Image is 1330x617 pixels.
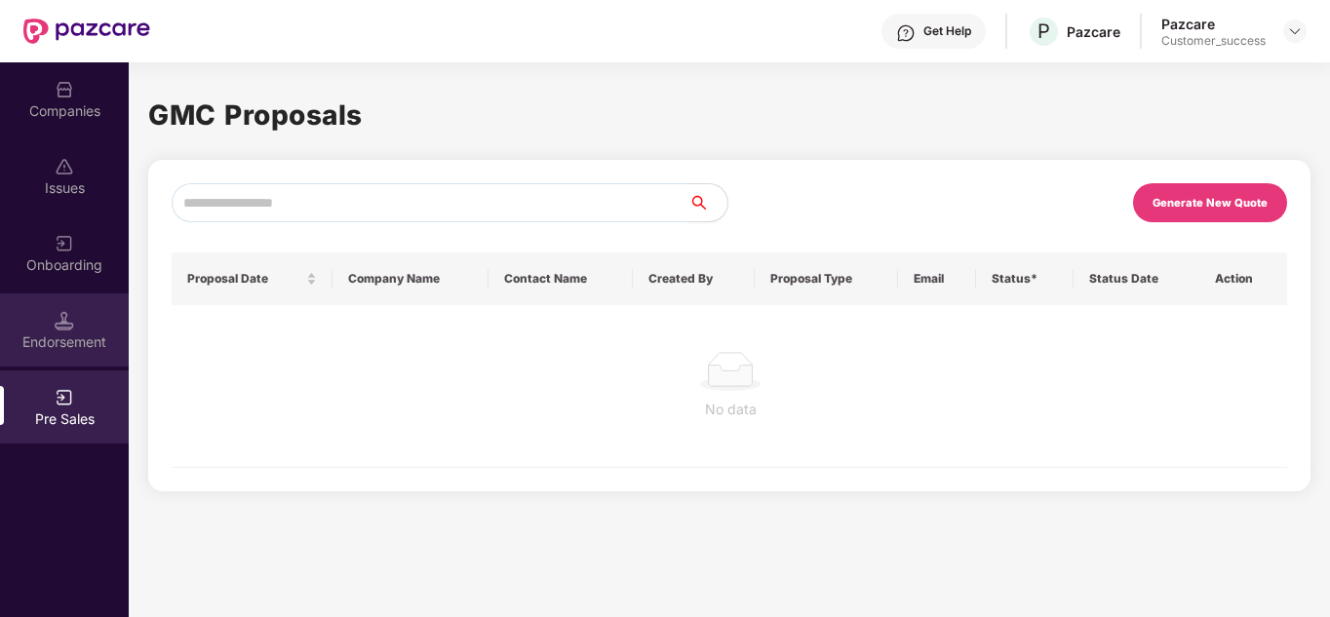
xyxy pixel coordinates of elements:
[896,23,916,43] img: svg+xml;base64,PHN2ZyBpZD0iSGVscC0zMngzMiIgeG1sbnM9Imh0dHA6Ly93d3cudzMub3JnLzIwMDAvc3ZnIiB3aWR0aD...
[148,94,1310,136] h1: GMC Proposals
[755,252,898,305] th: Proposal Type
[1161,33,1266,49] div: Customer_success
[55,157,74,176] img: svg+xml;base64,PHN2ZyBpZD0iSXNzdWVzX2Rpc2FibGVkIiB4bWxucz0iaHR0cDovL3d3dy53My5vcmcvMjAwMC9zdmciIH...
[23,19,150,44] img: New Pazcare Logo
[55,234,74,253] img: svg+xml;base64,PHN2ZyB3aWR0aD0iMjAiIGhlaWdodD0iMjAiIHZpZXdCb3g9IjAgMCAyMCAyMCIgZmlsbD0ibm9uZSIgeG...
[898,252,976,305] th: Email
[55,311,74,330] img: svg+xml;base64,PHN2ZyB3aWR0aD0iMTQuNSIgaGVpZ2h0PSIxNC41IiB2aWV3Qm94PSIwIDAgMTYgMTYiIGZpbGw9Im5vbm...
[55,388,74,407] img: svg+xml;base64,PHN2ZyB3aWR0aD0iMjAiIGhlaWdodD0iMjAiIHZpZXdCb3g9IjAgMCAyMCAyMCIgZmlsbD0ibm9uZSIgeG...
[1199,252,1287,305] th: Action
[172,252,332,305] th: Proposal Date
[687,195,727,211] span: search
[976,252,1074,305] th: Status*
[1067,22,1120,41] div: Pazcare
[1074,252,1201,305] th: Status Date
[1037,19,1050,43] span: P
[489,252,633,305] th: Contact Name
[332,252,489,305] th: Company Name
[1153,196,1268,210] div: Generate New Quote
[1287,23,1303,39] img: svg+xml;base64,PHN2ZyBpZD0iRHJvcGRvd24tMzJ4MzIiIHhtbG5zPSJodHRwOi8vd3d3LnczLm9yZy8yMDAwL3N2ZyIgd2...
[923,23,971,39] div: Get Help
[55,80,74,99] img: svg+xml;base64,PHN2ZyBpZD0iQ29tcGFuaWVzIiB4bWxucz0iaHR0cDovL3d3dy53My5vcmcvMjAwMC9zdmciIHdpZHRoPS...
[1161,15,1266,33] div: Pazcare
[633,252,754,305] th: Created By
[687,183,728,222] button: search
[187,271,302,287] span: Proposal Date
[187,399,1273,420] div: No data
